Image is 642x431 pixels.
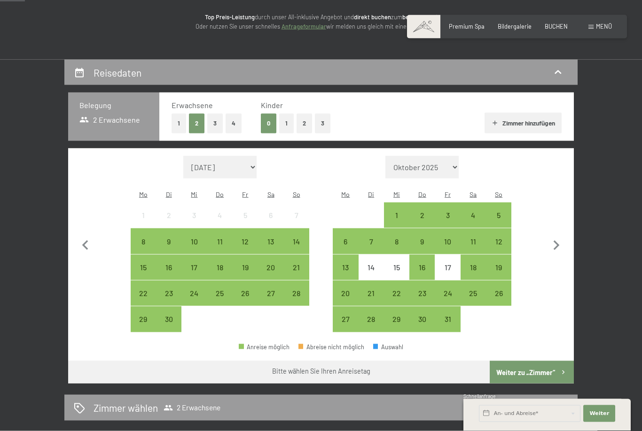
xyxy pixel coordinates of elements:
[385,238,408,261] div: 8
[334,290,357,313] div: 20
[131,203,156,228] div: Mon Sep 01 2025
[435,203,460,228] div: Anreise möglich
[360,315,383,339] div: 28
[409,281,435,306] div: Thu Oct 23 2025
[461,203,486,228] div: Sat Oct 04 2025
[156,203,181,228] div: Tue Sep 02 2025
[410,212,434,235] div: 2
[284,238,308,261] div: 14
[589,410,609,417] span: Weiter
[156,255,181,280] div: Tue Sep 16 2025
[334,315,357,339] div: 27
[131,281,156,306] div: Anreise möglich
[267,190,274,198] abbr: Samstag
[131,255,156,280] div: Anreise möglich
[272,367,370,376] div: Bitte wählen Sie Ihren Anreisetag
[461,203,486,228] div: Anreise möglich
[283,228,309,254] div: Sun Sep 14 2025
[283,255,309,280] div: Anreise möglich
[131,228,156,254] div: Anreise möglich
[181,228,207,254] div: Anreise möglich
[486,255,511,280] div: Sun Oct 19 2025
[233,203,258,228] div: Fri Sep 05 2025
[583,405,615,422] button: Weiter
[234,238,257,261] div: 12
[233,228,258,254] div: Fri Sep 12 2025
[233,281,258,306] div: Fri Sep 26 2025
[258,228,283,254] div: Anreise möglich
[258,203,283,228] div: Anreise nicht möglich
[297,114,312,133] button: 2
[435,306,460,332] div: Fri Oct 31 2025
[462,212,485,235] div: 4
[334,264,357,287] div: 13
[182,238,206,261] div: 10
[402,13,436,21] strong: besten Preis
[279,114,294,133] button: 1
[226,114,242,133] button: 4
[132,315,155,339] div: 29
[284,264,308,287] div: 21
[79,100,148,110] h3: Belegung
[131,306,156,332] div: Anreise möglich
[487,212,510,235] div: 5
[384,228,409,254] div: Anreise möglich
[359,281,384,306] div: Anreise möglich
[495,190,502,198] abbr: Sonntag
[333,306,358,332] div: Mon Oct 27 2025
[486,203,511,228] div: Anreise möglich
[261,101,283,110] span: Kinder
[498,23,532,30] span: Bildergalerie
[333,228,358,254] div: Mon Oct 06 2025
[410,264,434,287] div: 16
[435,228,460,254] div: Fri Oct 10 2025
[545,23,568,30] a: BUCHEN
[359,281,384,306] div: Tue Oct 21 2025
[234,290,257,313] div: 26
[157,264,180,287] div: 16
[258,203,283,228] div: Sat Sep 06 2025
[461,255,486,280] div: Anreise möglich
[284,212,308,235] div: 7
[360,238,383,261] div: 7
[409,203,435,228] div: Thu Oct 02 2025
[486,255,511,280] div: Anreise möglich
[284,290,308,313] div: 28
[385,290,408,313] div: 22
[189,114,204,133] button: 2
[409,306,435,332] div: Thu Oct 30 2025
[418,190,426,198] abbr: Donnerstag
[182,212,206,235] div: 3
[191,190,197,198] abbr: Mittwoch
[385,212,408,235] div: 1
[94,67,141,78] h2: Reisedaten
[359,228,384,254] div: Tue Oct 07 2025
[258,281,283,306] div: Anreise möglich
[182,290,206,313] div: 24
[384,255,409,280] div: Anreise nicht möglich
[156,228,181,254] div: Anreise möglich
[156,228,181,254] div: Tue Sep 09 2025
[172,114,186,133] button: 1
[156,255,181,280] div: Anreise möglich
[462,238,485,261] div: 11
[333,306,358,332] div: Anreise möglich
[436,238,459,261] div: 10
[242,190,248,198] abbr: Freitag
[384,203,409,228] div: Wed Oct 01 2025
[131,228,156,254] div: Mon Sep 08 2025
[385,315,408,339] div: 29
[283,203,309,228] div: Sun Sep 07 2025
[131,255,156,280] div: Mon Sep 15 2025
[156,203,181,228] div: Anreise nicht möglich
[461,281,486,306] div: Sat Oct 25 2025
[333,281,358,306] div: Mon Oct 20 2025
[384,306,409,332] div: Wed Oct 29 2025
[207,114,223,133] button: 3
[435,255,460,280] div: Anreise nicht möglich
[132,290,155,313] div: 22
[207,281,233,306] div: Anreise möglich
[207,255,233,280] div: Anreise möglich
[409,228,435,254] div: Anreise möglich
